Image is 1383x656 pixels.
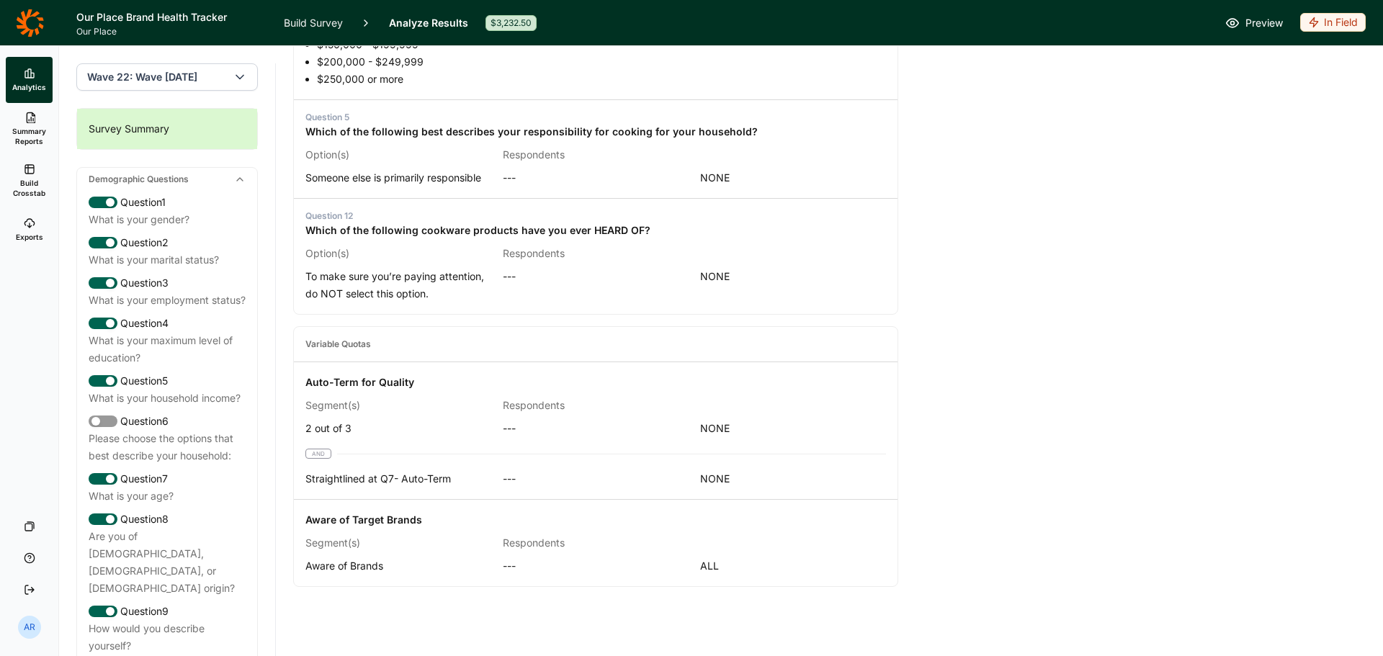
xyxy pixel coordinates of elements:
[305,210,650,222] div: Question 12
[89,332,246,367] div: What is your maximum level of education?
[305,222,650,239] div: Which of the following cookware products have you ever HEARD OF?
[1225,14,1283,32] a: Preview
[700,420,886,437] span: NONE
[1300,13,1366,33] button: In Field
[305,19,491,88] div: is either
[317,53,491,71] li: $200,000 - $249,999
[503,557,689,575] div: ---
[89,251,246,269] div: What is your marital status?
[89,470,246,487] div: Question 7
[6,57,53,103] a: Analytics
[89,413,246,430] div: Question 6
[89,315,246,332] div: Question 4
[89,487,246,505] div: What is your age?
[89,390,246,407] div: What is your household income?
[89,292,246,309] div: What is your employment status?
[305,397,491,414] div: Segment(s)
[700,268,886,302] span: NONE
[503,169,689,187] div: ---
[12,126,47,146] span: Summary Reports
[503,268,689,302] div: ---
[305,534,491,552] div: Segment(s)
[6,155,53,207] a: Build Crosstab
[12,82,46,92] span: Analytics
[305,449,331,459] span: and
[503,534,689,552] div: Respondents
[503,397,689,414] div: Respondents
[700,557,886,575] span: ALL
[305,374,414,391] div: Auto-Term for Quality
[89,234,246,251] div: Question 2
[89,211,246,228] div: What is your gender?
[6,207,53,253] a: Exports
[305,472,451,485] span: Straightlined at Q7- Auto-Term
[89,511,246,528] div: Question 8
[305,123,758,140] div: Which of the following best describes your responsibility for cooking for your household?
[89,372,246,390] div: Question 5
[89,603,246,620] div: Question 9
[6,103,53,155] a: Summary Reports
[305,245,491,262] div: Option(s)
[305,171,481,184] span: Someone else is primarily responsible
[1245,14,1283,32] span: Preview
[18,616,41,639] div: AR
[700,19,886,88] span: AT MOST
[305,338,371,350] div: Variable Quotas
[77,109,257,149] div: Survey Summary
[305,560,383,572] span: Aware of Brands
[503,420,689,437] div: ---
[89,620,246,655] div: How would you describe yourself?
[87,70,197,84] span: Wave 22: Wave [DATE]
[12,178,47,198] span: Build Crosstab
[1300,13,1366,32] div: In Field
[305,511,422,529] div: Aware of Target Brands
[89,194,246,211] div: Question 1
[305,112,758,123] div: Question 5
[305,270,484,300] span: To make sure you’re paying attention, do NOT select this option.
[485,15,537,31] div: $3,232.50
[700,470,886,487] span: NONE
[16,232,43,242] span: Exports
[305,422,352,434] span: 2 out of 3
[305,146,491,163] div: Option(s)
[76,9,267,26] h1: Our Place Brand Health Tracker
[76,63,258,91] button: Wave 22: Wave [DATE]
[503,470,689,487] div: ---
[77,168,257,191] div: Demographic Questions
[317,71,491,88] li: $250,000 or more
[503,146,689,163] div: Respondents
[700,169,886,187] span: NONE
[89,430,246,464] div: Please choose the options that best describe your household:
[89,274,246,292] div: Question 3
[89,528,246,597] div: Are you of [DEMOGRAPHIC_DATA], [DEMOGRAPHIC_DATA], or [DEMOGRAPHIC_DATA] origin?
[503,245,689,262] div: Respondents
[76,26,267,37] span: Our Place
